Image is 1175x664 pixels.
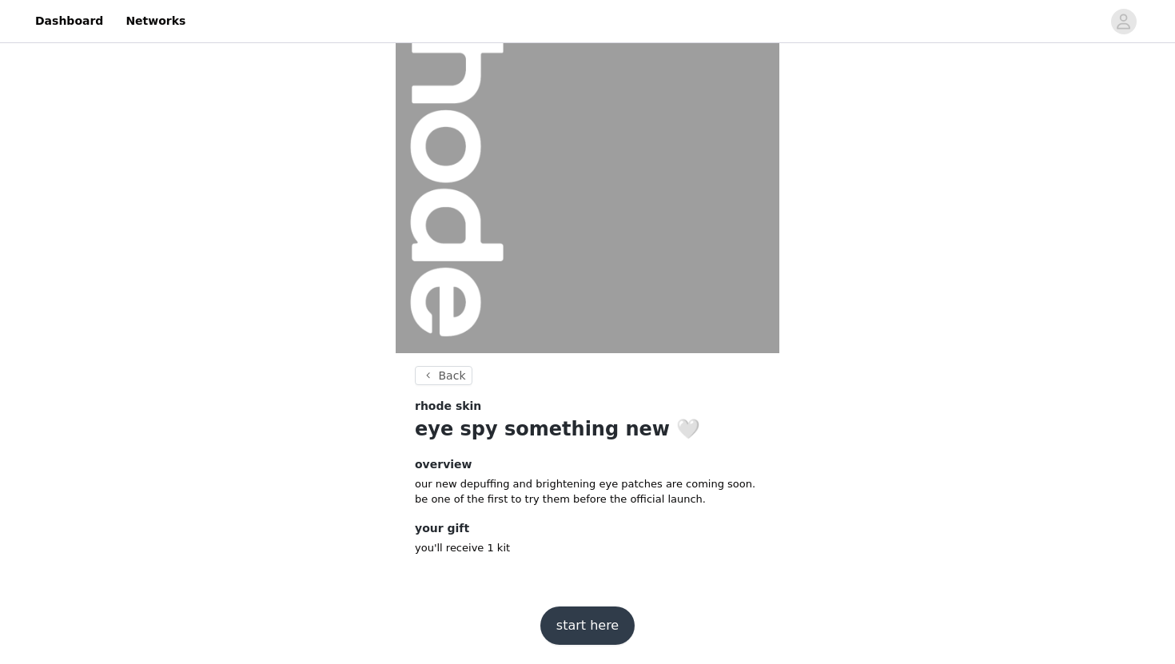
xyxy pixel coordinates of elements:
[415,476,760,507] p: our new depuffing and brightening eye patches are coming soon. be one of the first to try them be...
[415,540,760,556] p: you'll receive 1 kit
[540,606,635,645] button: start here
[415,520,760,537] h4: your gift
[415,366,472,385] button: Back
[1116,9,1131,34] div: avatar
[26,3,113,39] a: Dashboard
[415,415,760,443] h1: eye spy something new 🤍
[415,398,481,415] span: rhode skin
[415,456,760,473] h4: overview
[116,3,195,39] a: Networks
